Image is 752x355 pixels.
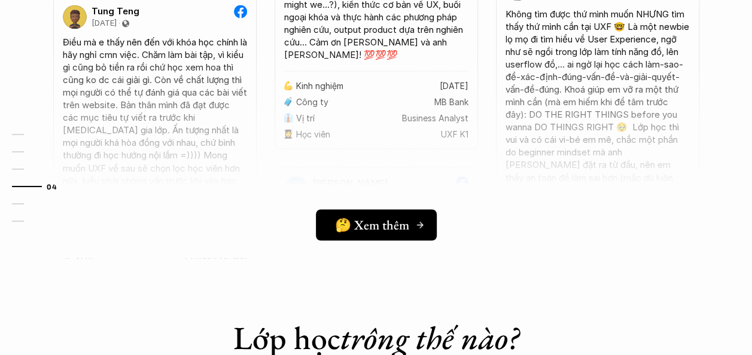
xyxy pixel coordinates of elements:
h5: 🤔 Xem thêm [335,217,409,232]
a: 04 [12,179,69,194]
div: Không tìm được thứ mình muốn NHƯNG tìm thấy thứ mình cần tại UXF 🤓 Là một newbie lọ mọ đi tìm hiể... [506,8,690,271]
div: Điều mà e thấy nên đến với khóa học chính là hãy nghỉ cmn việc. Chăm làm bài tập, vì kiểu gì cũng... [63,36,247,199]
a: 🤔 Xem thêm [316,209,437,240]
strong: 04 [47,182,57,190]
